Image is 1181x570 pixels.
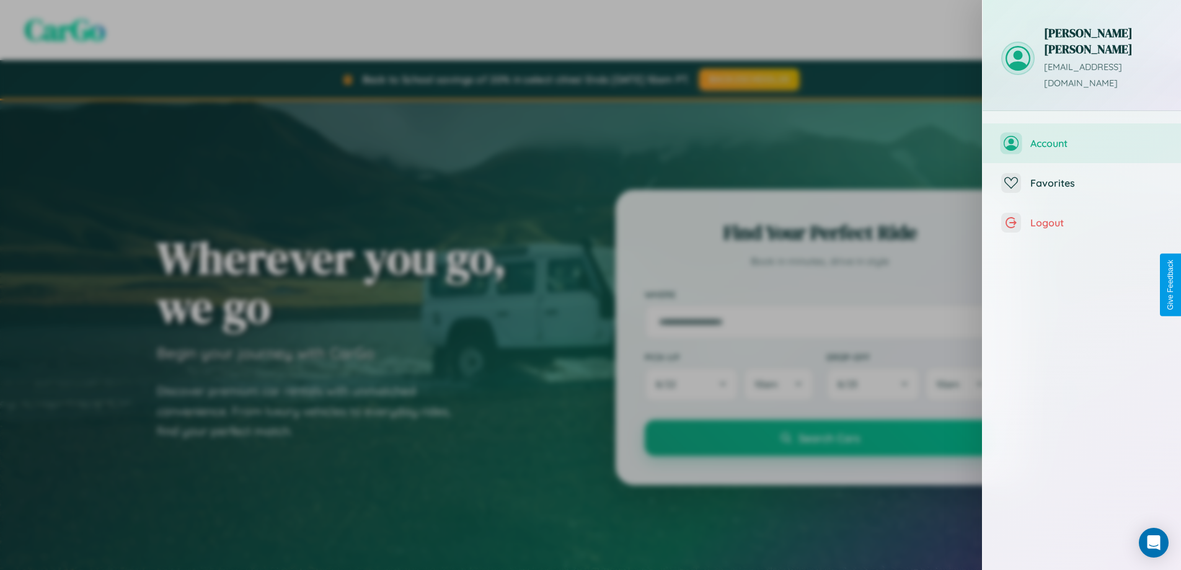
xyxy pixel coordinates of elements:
[1030,177,1162,189] span: Favorites
[1030,216,1162,229] span: Logout
[1030,137,1162,149] span: Account
[1139,528,1169,558] div: Open Intercom Messenger
[983,203,1181,243] button: Logout
[1166,260,1175,310] div: Give Feedback
[1044,60,1162,92] p: [EMAIL_ADDRESS][DOMAIN_NAME]
[983,123,1181,163] button: Account
[983,163,1181,203] button: Favorites
[1044,25,1162,57] h3: [PERSON_NAME] [PERSON_NAME]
